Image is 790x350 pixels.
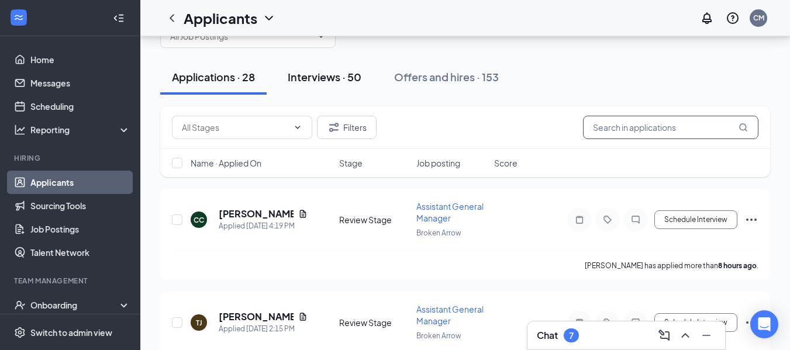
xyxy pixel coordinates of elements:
[194,215,204,225] div: CC
[14,276,128,286] div: Team Management
[219,207,294,220] h5: [PERSON_NAME]
[416,201,484,223] span: Assistant General Manager
[316,32,326,41] svg: ChevronDown
[657,328,671,342] svg: ComposeMessage
[699,328,713,342] svg: Minimize
[744,316,758,330] svg: Ellipses
[416,228,461,237] span: Broken Arrow
[739,123,748,132] svg: MagnifyingGlass
[700,11,714,25] svg: Notifications
[30,171,130,194] a: Applicants
[572,215,587,224] svg: Note
[317,116,377,139] button: Filter Filters
[13,12,25,23] svg: WorkstreamLogo
[293,123,302,132] svg: ChevronDown
[750,310,778,338] div: Open Intercom Messenger
[726,11,740,25] svg: QuestionInfo
[184,8,257,28] h1: Applicants
[219,220,308,232] div: Applied [DATE] 4:19 PM
[654,210,737,229] button: Schedule Interview
[172,70,255,84] div: Applications · 28
[262,11,276,25] svg: ChevronDown
[30,194,130,217] a: Sourcing Tools
[601,215,615,224] svg: Tag
[219,310,294,323] h5: [PERSON_NAME]
[654,313,737,332] button: Schedule Interview
[30,217,130,241] a: Job Postings
[753,13,764,23] div: CM
[629,318,643,327] svg: ChatInactive
[14,299,26,311] svg: UserCheck
[601,318,615,327] svg: Tag
[744,213,758,227] svg: Ellipses
[30,71,130,95] a: Messages
[196,318,202,328] div: TJ
[219,323,308,335] div: Applied [DATE] 2:15 PM
[678,328,692,342] svg: ChevronUp
[298,312,308,321] svg: Document
[655,326,674,345] button: ComposeMessage
[569,331,574,341] div: 7
[583,116,758,139] input: Search in applications
[629,215,643,224] svg: ChatInactive
[30,124,131,136] div: Reporting
[30,95,130,118] a: Scheduling
[327,120,341,134] svg: Filter
[165,11,179,25] svg: ChevronLeft
[339,157,363,169] span: Stage
[288,70,361,84] div: Interviews · 50
[416,331,461,340] span: Broken Arrow
[676,326,695,345] button: ChevronUp
[394,70,499,84] div: Offers and hires · 153
[416,157,460,169] span: Job posting
[113,12,125,24] svg: Collapse
[14,153,128,163] div: Hiring
[585,261,758,271] p: [PERSON_NAME] has applied more than .
[339,214,410,226] div: Review Stage
[170,30,312,43] input: All Job Postings
[30,299,120,311] div: Onboarding
[182,121,288,134] input: All Stages
[537,329,558,342] h3: Chat
[191,157,261,169] span: Name · Applied On
[718,261,757,270] b: 8 hours ago
[30,241,130,264] a: Talent Network
[298,209,308,219] svg: Document
[14,124,26,136] svg: Analysis
[14,327,26,338] svg: Settings
[339,317,410,328] div: Review Stage
[30,327,112,338] div: Switch to admin view
[494,157,518,169] span: Score
[697,326,716,345] button: Minimize
[572,318,587,327] svg: Note
[30,48,130,71] a: Home
[416,304,484,326] span: Assistant General Manager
